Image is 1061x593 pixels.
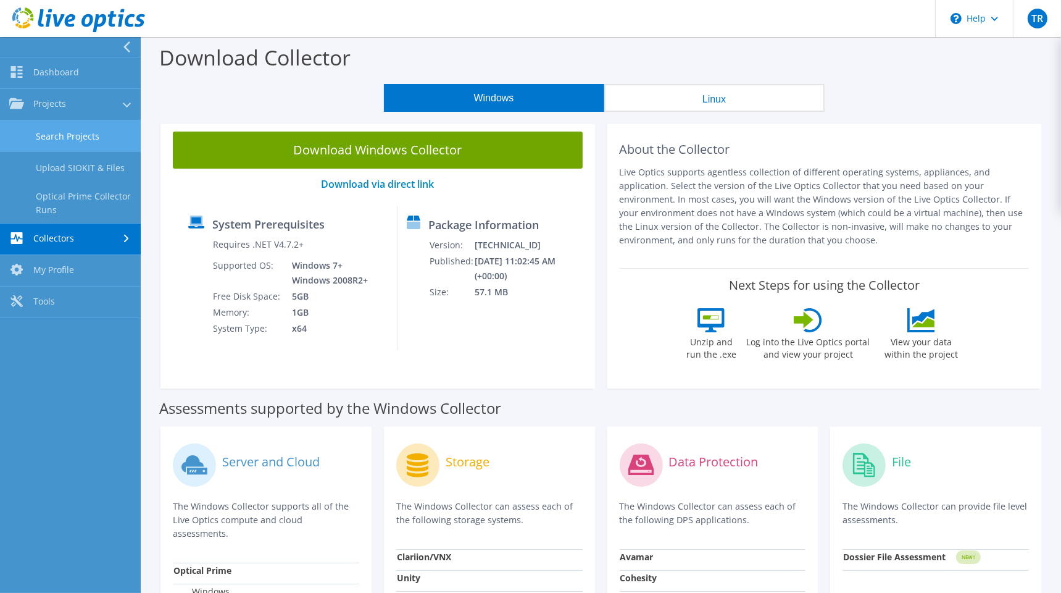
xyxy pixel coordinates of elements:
label: File [892,456,911,468]
p: The Windows Collector can assess each of the following DPS applications. [620,500,806,527]
svg: \n [951,13,962,24]
strong: Avamar [620,551,654,563]
strong: Dossier File Assessment [843,551,946,563]
td: Free Disk Space: [212,288,283,305]
p: The Windows Collector can assess each of the following storage systems. [396,500,583,527]
label: Unzip and run the .exe [683,332,739,361]
label: Storage [446,456,489,468]
label: Data Protection [669,456,759,468]
td: 1GB [283,305,370,321]
td: [DATE] 11:02:45 AM (+00:00) [474,253,589,284]
strong: Clariion/VNX [397,551,451,563]
a: Download Windows Collector [173,132,583,169]
p: Live Optics supports agentless collection of different operating systems, appliances, and applica... [620,166,1030,247]
label: Log into the Live Optics portal and view your project [746,332,870,361]
td: System Type: [212,321,283,337]
td: x64 [283,321,370,337]
tspan: NEW! [962,554,975,561]
label: Next Steps for using the Collector [729,278,920,293]
label: Assessments supported by the Windows Collector [159,402,501,414]
strong: Unity [397,572,420,584]
label: Requires .NET V4.7.2+ [213,238,304,251]
td: [TECHNICAL_ID] [474,237,589,253]
td: Published: [429,253,474,284]
h2: About the Collector [620,142,1030,157]
a: Download via direct link [321,177,434,191]
strong: Optical Prime [173,565,231,576]
button: Linux [604,84,825,112]
td: Size: [429,284,474,300]
label: System Prerequisites [212,218,325,230]
p: The Windows Collector can provide file level assessments. [843,500,1029,527]
td: 57.1 MB [474,284,589,300]
td: Memory: [212,305,283,321]
td: 5GB [283,288,370,305]
p: The Windows Collector supports all of the Live Optics compute and cloud assessments. [173,500,359,540]
button: Windows [384,84,604,112]
td: Windows 7+ Windows 2008R2+ [283,258,370,288]
span: TR [1028,9,1047,28]
label: Package Information [428,219,539,231]
label: Server and Cloud [222,456,320,468]
label: View your data within the project [876,332,965,361]
strong: Cohesity [620,572,657,584]
label: Download Collector [159,43,351,72]
td: Version: [429,237,474,253]
td: Supported OS: [212,258,283,288]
